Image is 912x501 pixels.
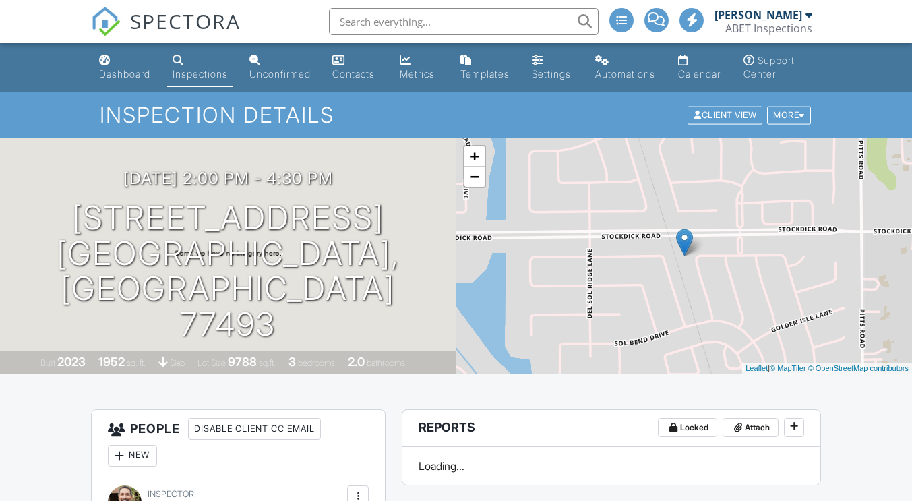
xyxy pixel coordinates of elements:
[249,68,311,80] div: Unconfirmed
[329,8,599,35] input: Search everything...
[170,358,185,368] span: slab
[197,358,226,368] span: Lot Size
[725,22,812,35] div: ABET Inspections
[92,410,385,475] h3: People
[532,68,571,80] div: Settings
[367,358,405,368] span: bathrooms
[400,68,435,80] div: Metrics
[686,109,766,119] a: Client View
[348,355,365,369] div: 2.0
[673,49,727,87] a: Calendar
[94,49,156,87] a: Dashboard
[394,49,444,87] a: Metrics
[770,364,806,372] a: © MapTiler
[767,107,811,125] div: More
[167,49,233,87] a: Inspections
[327,49,384,87] a: Contacts
[464,146,485,167] a: Zoom in
[259,358,276,368] span: sq.ft.
[130,7,241,35] span: SPECTORA
[595,68,655,80] div: Automations
[99,68,150,80] div: Dashboard
[743,55,795,80] div: Support Center
[91,18,241,47] a: SPECTORA
[100,103,812,127] h1: Inspection Details
[464,167,485,187] a: Zoom out
[123,169,333,187] h3: [DATE] 2:00 pm - 4:30 pm
[808,364,909,372] a: © OpenStreetMap contributors
[455,49,516,87] a: Templates
[22,200,435,343] h1: [STREET_ADDRESS] [GEOGRAPHIC_DATA], [GEOGRAPHIC_DATA] 77493
[127,358,146,368] span: sq. ft.
[148,489,194,499] span: Inspector
[244,49,316,87] a: Unconfirmed
[590,49,662,87] a: Automations (Advanced)
[742,363,912,374] div: |
[173,68,228,80] div: Inspections
[332,68,375,80] div: Contacts
[57,355,86,369] div: 2023
[298,358,335,368] span: bedrooms
[108,445,157,467] div: New
[526,49,579,87] a: Settings
[746,364,768,372] a: Leaflet
[688,107,762,125] div: Client View
[738,49,818,87] a: Support Center
[91,7,121,36] img: The Best Home Inspection Software - Spectora
[40,358,55,368] span: Built
[188,418,321,440] div: Disable Client CC Email
[98,355,125,369] div: 1952
[460,68,510,80] div: Templates
[678,68,721,80] div: Calendar
[288,355,296,369] div: 3
[715,8,802,22] div: [PERSON_NAME]
[228,355,257,369] div: 9788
